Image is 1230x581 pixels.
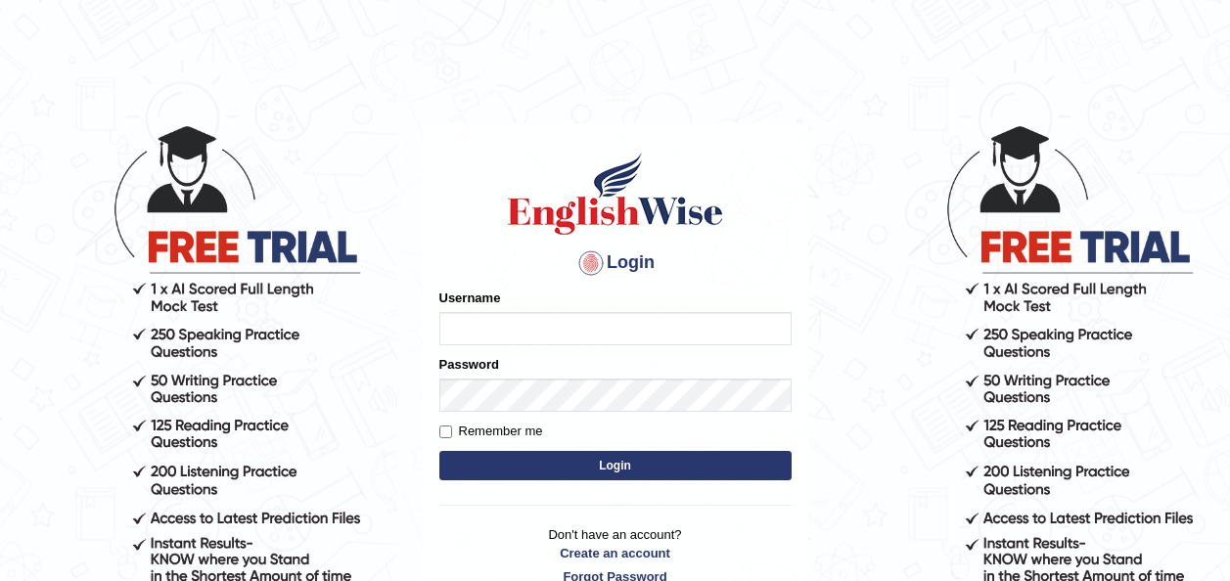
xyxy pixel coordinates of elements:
input: Remember me [439,425,452,438]
label: Password [439,355,499,374]
label: Username [439,289,501,307]
label: Remember me [439,422,543,441]
button: Login [439,451,792,480]
a: Create an account [439,544,792,562]
img: Logo of English Wise sign in for intelligent practice with AI [504,150,727,238]
h4: Login [439,247,792,279]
